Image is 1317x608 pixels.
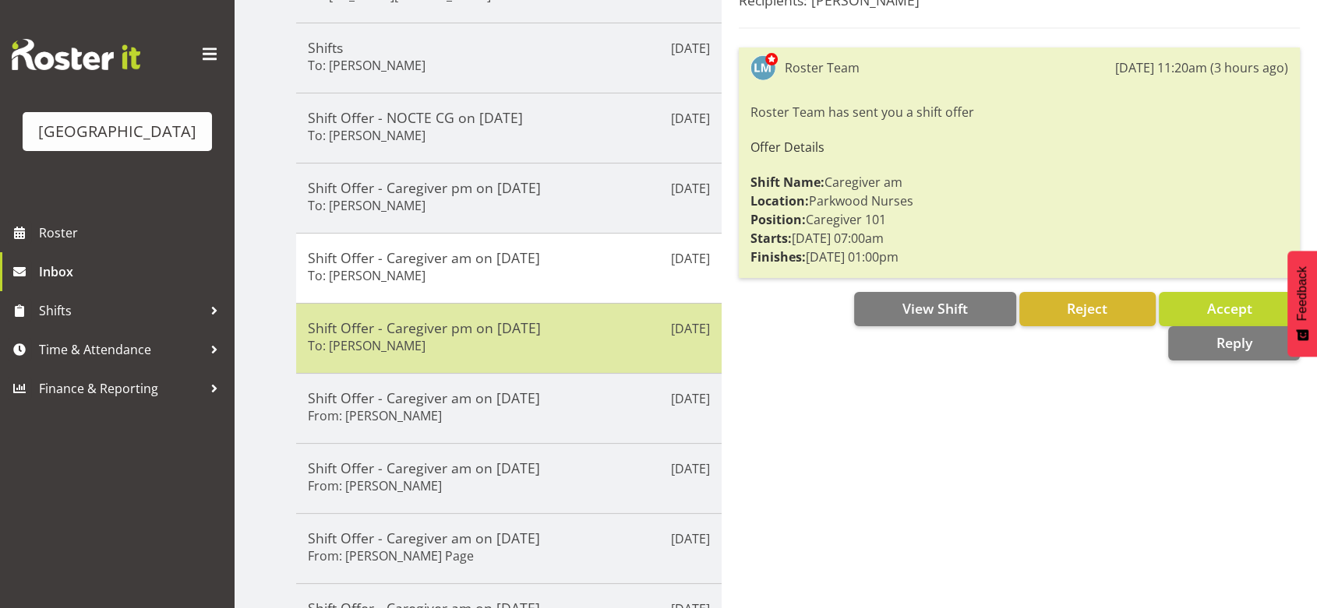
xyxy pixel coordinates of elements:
[308,478,442,494] h6: From: [PERSON_NAME]
[671,109,710,128] p: [DATE]
[785,58,860,77] div: Roster Team
[1295,266,1309,321] span: Feedback
[750,55,775,80] img: lesley-mckenzie127.jpg
[39,221,226,244] span: Roster
[308,249,710,266] h5: Shift Offer - Caregiver am on [DATE]
[308,179,710,196] h5: Shift Offer - Caregiver pm on [DATE]
[308,338,425,353] h6: To: [PERSON_NAME]
[671,319,710,338] p: [DATE]
[1067,299,1107,318] span: Reject
[308,459,710,476] h5: Shift Offer - Caregiver am on [DATE]
[308,128,425,143] h6: To: [PERSON_NAME]
[1168,326,1300,360] button: Reply
[38,120,196,143] div: [GEOGRAPHIC_DATA]
[1287,251,1317,357] button: Feedback - Show survey
[308,548,474,564] h6: From: [PERSON_NAME] Page
[854,292,1015,326] button: View Shift
[671,459,710,478] p: [DATE]
[750,248,806,265] strong: Finishes:
[308,39,710,56] h5: Shifts
[308,389,710,406] h5: Shift Offer - Caregiver am on [DATE]
[1216,333,1252,352] span: Reply
[750,99,1288,270] div: Roster Team has sent you a shift offer Caregiver am Parkwood Nurses Caregiver 101 [DATE] 07:00am ...
[12,39,140,70] img: Rosterit website logo
[39,260,226,283] span: Inbox
[902,299,968,318] span: View Shift
[671,39,710,58] p: [DATE]
[671,179,710,198] p: [DATE]
[39,338,203,361] span: Time & Attendance
[1159,292,1300,326] button: Accept
[1115,58,1288,77] div: [DATE] 11:20am (3 hours ago)
[308,109,710,126] h5: Shift Offer - NOCTE CG on [DATE]
[750,230,792,247] strong: Starts:
[308,58,425,73] h6: To: [PERSON_NAME]
[671,389,710,408] p: [DATE]
[308,408,442,423] h6: From: [PERSON_NAME]
[671,529,710,548] p: [DATE]
[308,198,425,213] h6: To: [PERSON_NAME]
[750,211,806,228] strong: Position:
[308,268,425,283] h6: To: [PERSON_NAME]
[1206,299,1252,318] span: Accept
[308,319,710,336] h5: Shift Offer - Caregiver pm on [DATE]
[39,299,203,322] span: Shifts
[671,249,710,268] p: [DATE]
[750,140,1288,154] h6: Offer Details
[750,174,824,191] strong: Shift Name:
[308,529,710,546] h5: Shift Offer - Caregiver am on [DATE]
[39,377,203,400] span: Finance & Reporting
[1019,292,1156,326] button: Reject
[750,192,809,209] strong: Location:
